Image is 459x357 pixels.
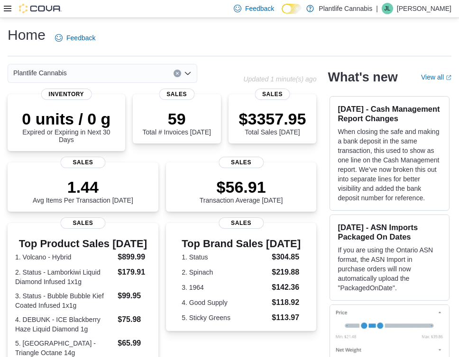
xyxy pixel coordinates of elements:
dt: 4. DEBUNK - ICE Blackberry Haze Liquid Diamond 1g [15,315,114,334]
span: Sales [60,157,105,168]
svg: External link [446,75,451,80]
span: Plantlife Cannabis [13,67,67,79]
p: | [376,3,378,14]
h2: What's new [328,70,397,85]
span: Sales [255,89,290,100]
p: $3357.95 [239,109,306,128]
p: If you are using the Ontario ASN format, the ASN Import in purchase orders will now automatically... [338,245,441,293]
dd: $65.99 [118,338,150,349]
img: Cova [19,4,62,13]
dt: 1. Status [182,252,268,262]
a: View allExternal link [421,73,451,81]
dd: $118.92 [272,297,301,308]
h3: [DATE] - ASN Imports Packaged On Dates [338,223,441,241]
dt: 5. Sticky Greens [182,313,268,322]
p: 59 [142,109,211,128]
button: Open list of options [184,70,192,77]
dt: 3. 1964 [182,283,268,292]
div: Total # Invoices [DATE] [142,109,211,136]
p: When closing the safe and making a bank deposit in the same transaction, this used to show as one... [338,127,441,203]
dd: $113.97 [272,312,301,323]
div: Avg Items Per Transaction [DATE] [33,178,133,204]
dd: $99.95 [118,290,150,302]
button: Clear input [174,70,181,77]
h3: Top Product Sales [DATE] [15,238,151,250]
p: 1.44 [33,178,133,196]
span: Inventory [41,89,92,100]
p: Plantlife Cannabis [319,3,372,14]
dt: 2. Status - Lamborkiwi Liquid Diamond Infused 1x1g [15,268,114,286]
span: Feedback [245,4,274,13]
div: Total Sales [DATE] [239,109,306,136]
dd: $142.36 [272,282,301,293]
p: [PERSON_NAME] [397,3,451,14]
div: Transaction Average [DATE] [200,178,283,204]
dt: 2. Spinach [182,268,268,277]
p: 0 units / 0 g [15,109,118,128]
h3: [DATE] - Cash Management Report Changes [338,104,441,123]
p: Updated 1 minute(s) ago [243,75,316,83]
dt: 4. Good Supply [182,298,268,307]
dt: 1. Volcano - Hybrid [15,252,114,262]
span: Sales [60,217,105,229]
dd: $75.98 [118,314,150,325]
span: Sales [219,157,264,168]
h1: Home [8,26,46,45]
p: $56.91 [200,178,283,196]
div: Jessi Loff [382,3,393,14]
dd: $304.85 [272,251,301,263]
dd: $899.99 [118,251,150,263]
dd: $179.91 [118,267,150,278]
span: Sales [159,89,194,100]
dt: 3. Status - Bubble Bubble Kief Coated Infused 1x1g [15,291,114,310]
dd: $219.88 [272,267,301,278]
span: Sales [219,217,264,229]
span: Feedback [66,33,95,43]
span: JL [385,3,391,14]
h3: Top Brand Sales [DATE] [182,238,301,250]
input: Dark Mode [282,4,302,14]
a: Feedback [51,28,99,47]
div: Expired or Expiring in Next 30 Days [15,109,118,143]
